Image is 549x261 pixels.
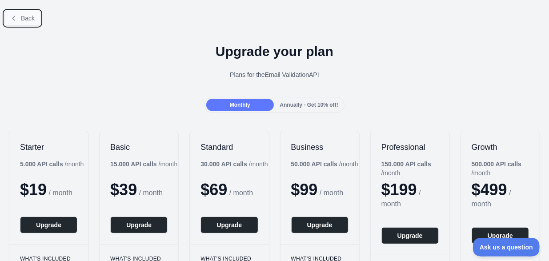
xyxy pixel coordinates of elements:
[472,161,521,168] b: 500.000 API calls
[472,181,507,199] span: $ 499
[200,181,227,199] span: $ 69
[381,181,417,199] span: $ 199
[20,160,84,169] div: / month
[291,160,358,169] div: / month
[472,160,540,177] div: / month
[229,189,253,197] span: / month
[139,189,163,197] span: / month
[320,189,343,197] span: / month
[110,160,177,169] div: / month
[291,161,338,168] b: 50.000 API calls
[381,160,449,177] div: / month
[110,161,157,168] b: 15.000 API calls
[110,181,137,199] span: $ 39
[200,161,247,168] b: 30.000 API calls
[473,238,540,257] iframe: Toggle Customer Support
[291,181,318,199] span: $ 99
[472,189,511,208] span: / month
[381,161,431,168] b: 150.000 API calls
[200,160,268,169] div: / month
[381,189,421,208] span: / month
